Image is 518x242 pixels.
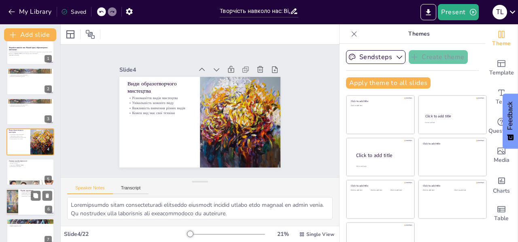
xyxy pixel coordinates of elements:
[21,193,52,194] p: Унікальний стиль
[9,220,52,222] p: Техніки живопису
[9,225,52,226] p: Знання технік для учнів
[423,189,448,191] div: Click to add text
[9,129,28,134] p: Види образотворчого мистецтва
[9,51,52,54] p: У цій презентації ми розглянемо різні види образотворчого мистецтва та їхні основні засоби виразн...
[9,166,52,167] p: Композиція в мистецтві
[9,221,52,223] p: Різноманітність технік
[9,72,52,74] p: Образотворче мистецтво включає різні техніки
[9,75,52,77] p: Важливість вираження почуттів
[6,98,54,125] div: https://cdn.sendsteps.com/images/logo/sendsteps_logo_white.pnghttps://cdn.sendsteps.com/images/lo...
[9,134,28,136] p: Різноманіття видів мистецтва
[9,102,52,104] p: Образотворче мистецтво включає різні техніки
[361,24,477,44] p: Themes
[488,127,515,136] span: Questions
[423,142,481,145] div: Click to add title
[6,128,54,155] div: https://cdn.sendsteps.com/images/logo/sendsteps_logo_white.pnghttps://cdn.sendsteps.com/images/lo...
[9,138,28,140] p: Кожен вид має свої техніки
[425,114,479,119] div: Click to add title
[6,5,55,18] button: My Library
[9,71,52,72] p: Образотворче мистецтво створює візуальні образи
[351,189,369,191] div: Click to add text
[45,85,52,93] div: 2
[9,106,52,107] p: Важливість вираження почуттів
[351,100,409,103] div: Click to add title
[45,115,52,123] div: 3
[503,93,518,149] button: Feedback - Show survey
[346,50,405,64] button: Sendsteps
[485,83,518,112] div: Add text boxes
[6,38,54,65] div: 1
[9,223,52,225] p: Вплив технік на твір
[9,137,28,138] p: Важливість вивчення різних видів
[45,55,52,62] div: 1
[273,230,293,238] div: 21 %
[119,66,193,74] div: Slide 4
[493,4,507,20] button: T L
[220,5,289,17] input: Insert title
[423,184,481,187] div: Click to add title
[21,191,52,193] p: Відомі художники
[485,53,518,83] div: Add ready made slides
[425,122,479,124] div: Click to add text
[113,185,149,194] button: Transcript
[31,191,40,200] button: Duplicate Slide
[9,54,52,56] p: Generated with [URL]
[496,98,507,106] span: Text
[9,100,52,102] p: Що таке образотворче мистецтво?
[494,214,509,223] span: Table
[85,30,95,39] span: Position
[356,152,408,159] div: Click to add title
[64,28,77,41] div: Layout
[9,101,52,103] p: Образотворче мистецтво створює візуальні образи
[485,112,518,141] div: Get real-time input from your audience
[489,68,514,77] span: Template
[356,166,407,168] div: Click to add body
[9,226,52,227] p: Ефекти акварелі та олії
[420,4,436,20] button: Export to PowerPoint
[21,194,52,196] p: Вплив на нові покоління
[493,187,510,195] span: Charts
[9,74,52,76] p: Унікальність кожного виду мистецтва
[9,135,28,137] p: Унікальність кожного виду
[9,104,52,106] p: Унікальність кожного виду мистецтва
[21,189,52,192] p: Відомі художники
[409,50,468,64] button: Create theme
[61,8,86,16] div: Saved
[306,231,334,238] span: Single View
[485,170,518,199] div: Add charts and graphs
[45,176,52,183] div: 5
[45,206,52,213] div: 6
[391,189,409,191] div: Click to add text
[127,96,192,100] p: Різноманіття видів мистецтва
[9,159,52,162] p: Основні засоби виразності
[9,69,52,72] p: Що таке образотворче мистецтво?
[454,189,480,191] div: Click to add text
[6,188,55,216] div: https://cdn.sendsteps.com/images/logo/sendsteps_logo_white.pnghttps://cdn.sendsteps.com/images/lo...
[6,159,54,185] div: https://cdn.sendsteps.com/images/logo/sendsteps_logo_white.pnghttps://cdn.sendsteps.com/images/lo...
[485,141,518,170] div: Add images, graphics, shapes or video
[64,230,187,238] div: Slide 4 / 22
[351,105,409,107] div: Click to add text
[127,80,192,95] p: Види образотворчого мистецтва
[507,102,514,130] span: Feedback
[21,195,52,197] p: Знайомство з художниками
[6,68,54,95] div: https://cdn.sendsteps.com/images/logo/sendsteps_logo_white.pnghttps://cdn.sendsteps.com/images/lo...
[485,199,518,228] div: Add a table
[127,100,192,105] p: Унікальність кожного виду
[438,4,478,20] button: Present
[127,110,192,115] p: Кожен вид має свої техніки
[9,161,52,163] p: Кольори в мистецтві
[9,47,47,51] strong: Творчість навколо нас: Відчуй красу образотворчого мистецтва!
[9,164,52,166] p: Текстури та [PERSON_NAME]
[492,39,511,48] span: Theme
[42,191,52,200] button: Delete Slide
[493,5,507,19] div: T L
[351,184,409,187] div: Click to add title
[9,163,52,164] p: Форми та об'єм
[346,77,431,89] button: Apply theme to all slides
[371,189,389,191] div: Click to add text
[67,197,333,219] textarea: Loremipsumdo sitam consecteturadi elitseddo eiusmodt incidid utlabo etdo magnaal en admin venia. ...
[67,185,113,194] button: Speaker Notes
[4,28,56,41] button: Add slide
[485,24,518,53] div: Change the overall theme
